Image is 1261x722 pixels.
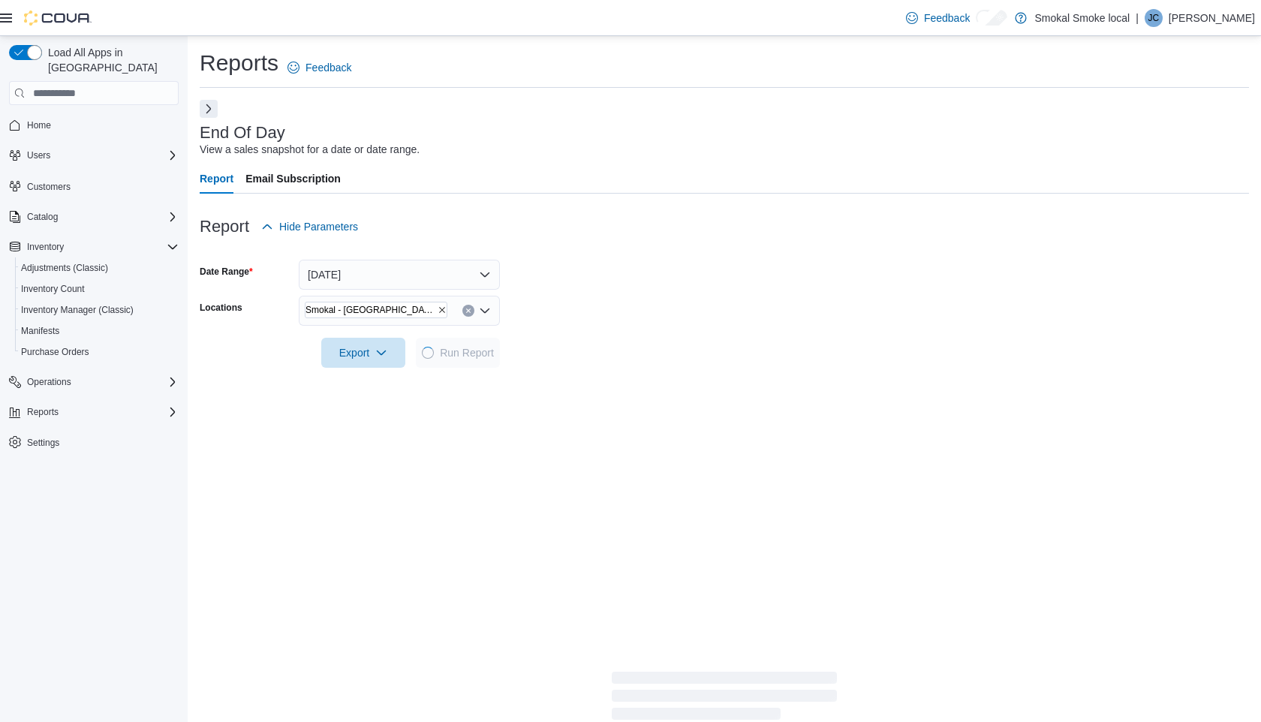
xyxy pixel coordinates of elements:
[21,301,179,319] span: Inventory Manager (Classic)
[200,124,285,142] h3: End Of Day
[440,345,494,360] span: Run Report
[305,302,435,317] span: Smokal - [GEOGRAPHIC_DATA]
[27,178,71,196] a: Customers
[27,116,51,134] a: Home
[21,346,89,358] span: Purchase Orders
[462,305,474,317] button: Clear input
[3,206,185,227] button: Catalog
[1034,9,1130,27] p: Smokal Smoke local
[21,259,179,277] span: Adjustments (Classic)
[27,403,59,421] button: Reports
[15,320,185,341] button: Manifests
[200,164,233,194] span: Report
[200,142,420,158] div: View a sales snapshot for a date or date range.
[27,119,51,131] span: Home
[42,45,179,75] span: Load All Apps in [GEOGRAPHIC_DATA]
[27,176,179,195] span: Customers
[906,3,970,33] a: Feedback
[27,434,59,452] a: Settings
[27,208,58,226] button: Catalog
[27,373,179,391] span: Operations
[1148,9,1160,27] span: JC
[15,299,185,320] button: Inventory Manager (Classic)
[21,322,59,340] a: Manifests
[24,11,92,26] img: Cova
[21,262,108,274] span: Adjustments (Classic)
[305,302,447,318] span: Smokal - Socorro
[200,266,253,278] label: Date Range
[27,146,179,164] span: Users
[1136,9,1139,27] p: |
[416,338,500,368] button: LoadingRun Report
[27,241,64,253] span: Inventory
[305,60,351,75] span: Feedback
[21,343,89,361] a: Purchase Orders
[27,406,59,418] span: Reports
[200,100,218,118] button: Next
[27,208,179,226] span: Catalog
[200,218,249,236] h3: Report
[27,433,179,452] span: Settings
[27,238,179,256] span: Inventory
[27,437,59,449] span: Settings
[21,259,108,277] a: Adjustments (Classic)
[3,372,185,393] button: Operations
[3,145,185,166] button: Users
[21,322,179,340] span: Manifests
[287,53,351,83] a: Feedback
[21,304,134,316] span: Inventory Manager (Classic)
[27,403,179,421] span: Reports
[21,280,179,298] span: Inventory Count
[27,211,58,223] span: Catalog
[3,432,185,453] button: Settings
[15,278,185,299] button: Inventory Count
[321,338,405,368] button: Export
[261,212,358,242] button: Hide Parameters
[27,116,179,134] span: Home
[1145,9,1163,27] div: Josh Chavez
[21,301,134,319] a: Inventory Manager (Classic)
[21,343,179,361] span: Purchase Orders
[27,238,64,256] button: Inventory
[27,373,71,391] button: Operations
[438,305,447,314] button: Remove Smokal - Socorro from selection in this group
[3,402,185,423] button: Reports
[245,164,341,194] span: Email Subscription
[976,10,1007,26] input: Dark Mode
[21,283,85,295] span: Inventory Count
[27,146,50,164] button: Users
[3,114,185,136] button: Home
[924,11,970,26] span: Feedback
[3,236,185,257] button: Inventory
[9,108,179,492] nav: Complex example
[1169,9,1255,27] p: [PERSON_NAME]
[15,257,185,278] button: Adjustments (Classic)
[200,302,242,314] label: Locations
[200,48,278,78] h1: Reports
[21,325,59,337] span: Manifests
[422,347,434,359] span: Loading
[27,149,50,161] span: Users
[299,260,500,290] button: [DATE]
[3,175,185,197] button: Customers
[27,376,71,388] span: Operations
[279,219,358,234] span: Hide Parameters
[27,181,71,193] span: Customers
[479,305,491,317] button: Open list of options
[21,280,85,298] a: Inventory Count
[15,341,185,363] button: Purchase Orders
